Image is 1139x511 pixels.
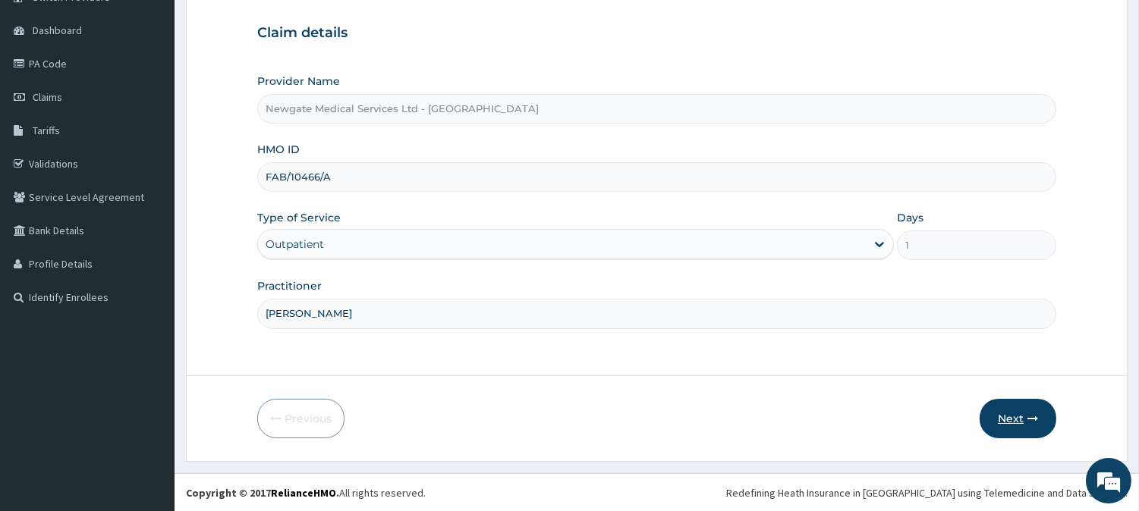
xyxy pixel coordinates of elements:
[257,142,300,157] label: HMO ID
[186,486,339,500] strong: Copyright © 2017 .
[257,399,345,438] button: Previous
[88,157,209,310] span: We're online!
[257,162,1056,192] input: Enter HMO ID
[257,299,1056,328] input: Enter Name
[257,74,340,89] label: Provider Name
[33,124,60,137] span: Tariffs
[897,210,923,225] label: Days
[28,76,61,114] img: d_794563401_company_1708531726252_794563401
[257,25,1056,42] h3: Claim details
[266,237,324,252] div: Outpatient
[8,346,289,399] textarea: Type your message and hit 'Enter'
[249,8,285,44] div: Minimize live chat window
[271,486,336,500] a: RelianceHMO
[33,24,82,37] span: Dashboard
[726,485,1128,500] div: Redefining Heath Insurance in [GEOGRAPHIC_DATA] using Telemedicine and Data Science!
[79,85,255,105] div: Chat with us now
[33,90,62,104] span: Claims
[257,210,341,225] label: Type of Service
[257,278,322,293] label: Practitioner
[980,399,1056,438] button: Next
